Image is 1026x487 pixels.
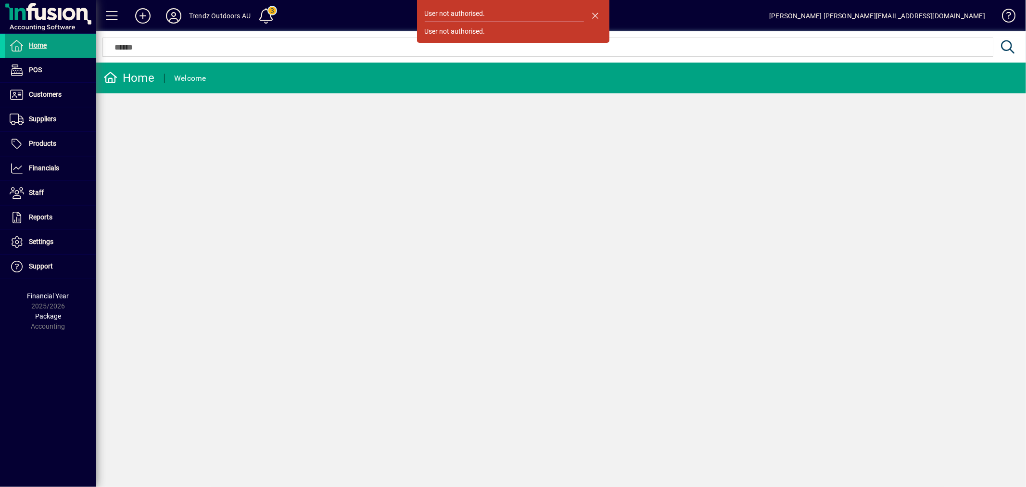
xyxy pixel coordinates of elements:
[5,255,96,279] a: Support
[127,7,158,25] button: Add
[5,83,96,107] a: Customers
[27,292,69,300] span: Financial Year
[35,312,61,320] span: Package
[29,238,53,245] span: Settings
[189,8,251,24] div: Trendz Outdoors AU
[5,107,96,131] a: Suppliers
[995,2,1014,33] a: Knowledge Base
[29,66,42,74] span: POS
[5,181,96,205] a: Staff
[5,58,96,82] a: POS
[103,70,154,86] div: Home
[5,230,96,254] a: Settings
[769,8,985,24] div: [PERSON_NAME] [PERSON_NAME][EMAIL_ADDRESS][DOMAIN_NAME]
[29,41,47,49] span: Home
[29,189,44,196] span: Staff
[5,132,96,156] a: Products
[29,90,62,98] span: Customers
[29,164,59,172] span: Financials
[29,140,56,147] span: Products
[29,115,56,123] span: Suppliers
[29,262,53,270] span: Support
[5,156,96,180] a: Financials
[5,205,96,230] a: Reports
[29,213,52,221] span: Reports
[158,7,189,25] button: Profile
[174,71,206,86] div: Welcome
